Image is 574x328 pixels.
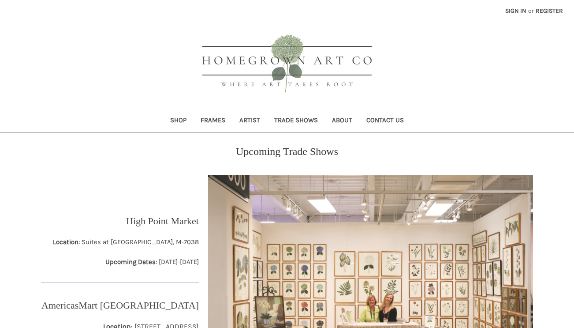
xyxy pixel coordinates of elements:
[325,110,359,132] a: About
[359,110,411,132] a: Contact Us
[236,143,338,159] p: Upcoming Trade Shows
[194,110,232,132] a: Frames
[53,238,78,246] strong: Location
[126,214,199,228] p: High Point Market
[105,258,156,266] strong: Upcoming Dates
[163,110,194,132] a: Shop
[188,25,386,104] img: HOMEGROWN ART CO
[527,6,535,15] span: or
[53,257,199,267] p: : [DATE]-[DATE]
[41,298,199,313] p: AmericasMart [GEOGRAPHIC_DATA]
[53,237,199,247] p: : Suites at [GEOGRAPHIC_DATA], M-7038
[232,110,267,132] a: Artist
[267,110,325,132] a: Trade Shows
